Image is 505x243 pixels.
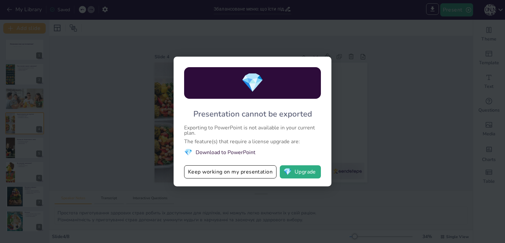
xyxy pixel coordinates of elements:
[184,139,321,144] div: The feature(s) that require a license upgrade are:
[283,169,292,175] span: diamond
[184,148,321,157] li: Download to PowerPoint
[184,148,192,157] span: diamond
[280,165,321,178] button: diamondUpgrade
[184,125,321,136] div: Exporting to PowerPoint is not available in your current plan.
[193,108,312,120] div: Presentation cannot be exported
[184,165,277,178] button: Keep working on my presentation
[241,69,264,97] span: diamond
